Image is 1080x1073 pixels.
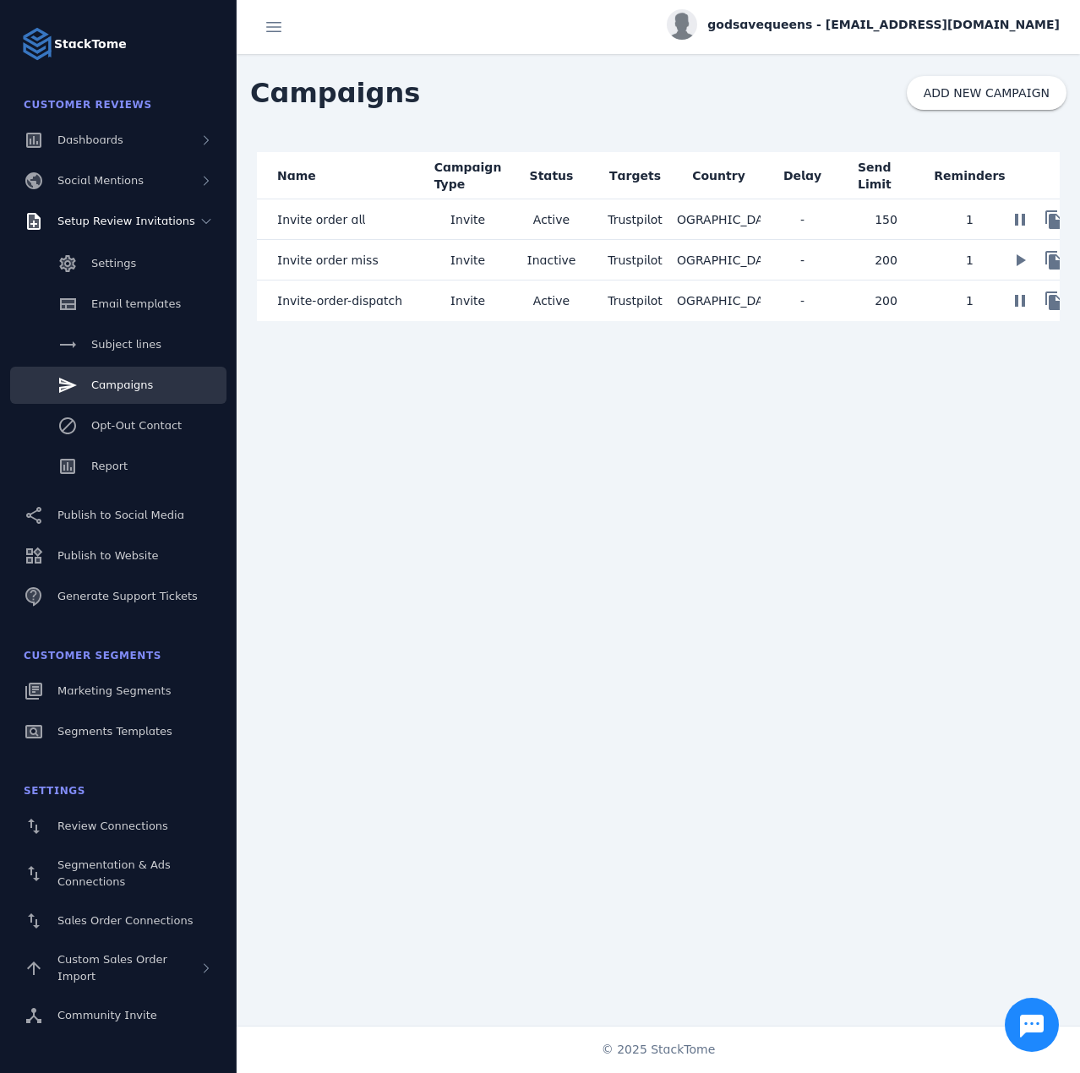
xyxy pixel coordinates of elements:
[608,213,663,226] span: Trustpilot
[928,281,1012,321] mat-cell: 1
[677,199,761,240] mat-cell: [GEOGRAPHIC_DATA]
[844,152,928,199] mat-header-cell: Send Limit
[10,367,226,404] a: Campaigns
[57,858,171,888] span: Segmentation & Ads Connections
[10,286,226,323] a: Email templates
[510,152,593,199] mat-header-cell: Status
[24,99,152,111] span: Customer Reviews
[57,684,171,697] span: Marketing Segments
[608,294,663,308] span: Trustpilot
[10,902,226,940] a: Sales Order Connections
[57,509,184,521] span: Publish to Social Media
[10,713,226,750] a: Segments Templates
[10,808,226,845] a: Review Connections
[24,785,85,797] span: Settings
[57,820,168,832] span: Review Connections
[450,210,485,230] span: Invite
[57,215,195,227] span: Setup Review Invitations
[593,152,677,199] mat-header-cell: Targets
[54,35,127,53] strong: StackTome
[761,281,844,321] mat-cell: -
[237,59,434,127] span: Campaigns
[761,152,844,199] mat-header-cell: Delay
[677,281,761,321] mat-cell: [GEOGRAPHIC_DATA]
[91,338,161,351] span: Subject lines
[10,673,226,710] a: Marketing Segments
[608,253,663,267] span: Trustpilot
[426,152,510,199] mat-header-cell: Campaign Type
[277,210,365,230] span: Invite order all
[928,240,1012,281] mat-cell: 1
[91,297,181,310] span: Email templates
[10,448,226,485] a: Report
[57,174,144,187] span: Social Mentions
[57,590,198,602] span: Generate Support Tickets
[761,199,844,240] mat-cell: -
[10,578,226,615] a: Generate Support Tickets
[57,549,158,562] span: Publish to Website
[57,1009,157,1021] span: Community Invite
[707,16,1060,34] span: godsavequeens - [EMAIL_ADDRESS][DOMAIN_NAME]
[10,326,226,363] a: Subject lines
[91,460,128,472] span: Report
[91,419,182,432] span: Opt-Out Contact
[928,199,1012,240] mat-cell: 1
[277,250,379,270] span: Invite order miss
[677,152,761,199] mat-header-cell: Country
[10,997,226,1034] a: Community Invite
[450,291,485,311] span: Invite
[450,250,485,270] span: Invite
[10,407,226,444] a: Opt-Out Contact
[20,27,54,61] img: Logo image
[57,953,167,983] span: Custom Sales Order Import
[844,199,928,240] mat-cell: 150
[761,240,844,281] mat-cell: -
[57,725,172,738] span: Segments Templates
[602,1041,716,1059] span: © 2025 StackTome
[277,291,402,311] span: Invite-order-dispatch
[10,497,226,534] a: Publish to Social Media
[57,914,193,927] span: Sales Order Connections
[10,537,226,575] a: Publish to Website
[91,257,136,270] span: Settings
[928,152,1012,199] mat-header-cell: Reminders
[510,281,593,321] mat-cell: Active
[10,848,226,899] a: Segmentation & Ads Connections
[257,152,426,199] mat-header-cell: Name
[677,240,761,281] mat-cell: [GEOGRAPHIC_DATA]
[924,87,1050,99] span: ADD NEW CAMPAIGN
[91,379,153,391] span: Campaigns
[510,240,593,281] mat-cell: Inactive
[10,245,226,282] a: Settings
[510,199,593,240] mat-cell: Active
[907,76,1066,110] button: ADD NEW CAMPAIGN
[844,281,928,321] mat-cell: 200
[844,240,928,281] mat-cell: 200
[24,650,161,662] span: Customer Segments
[667,9,697,40] img: profile.jpg
[57,133,123,146] span: Dashboards
[667,9,1060,40] button: godsavequeens - [EMAIL_ADDRESS][DOMAIN_NAME]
